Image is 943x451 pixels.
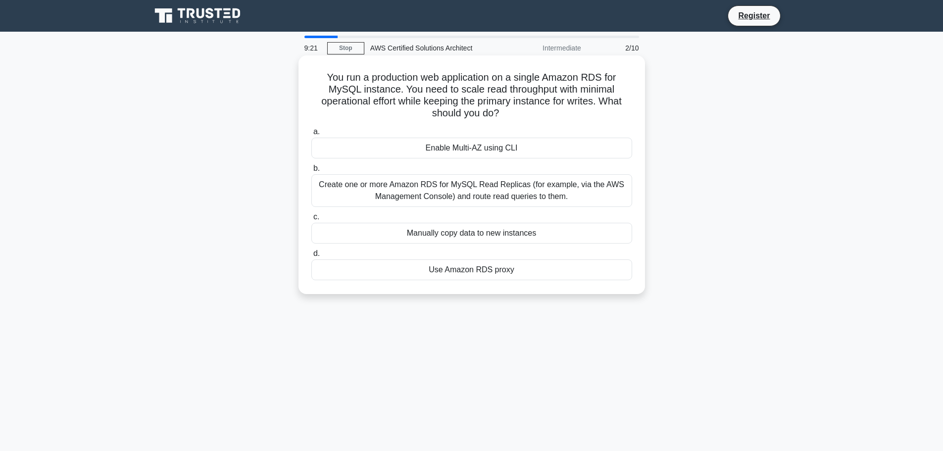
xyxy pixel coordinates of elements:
div: Manually copy data to new instances [311,223,632,244]
div: Create one or more Amazon RDS for MySQL Read Replicas (for example, via the AWS Management Consol... [311,174,632,207]
div: Intermediate [500,38,587,58]
div: AWS Certified Solutions Architect [364,38,500,58]
div: Use Amazon RDS proxy [311,259,632,280]
div: 2/10 [587,38,645,58]
a: Register [732,9,776,22]
a: Stop [327,42,364,54]
span: d. [313,249,320,257]
div: Enable Multi-AZ using CLI [311,138,632,158]
h5: You run a production web application on a single Amazon RDS for MySQL instance. You need to scale... [310,71,633,120]
span: c. [313,212,319,221]
span: a. [313,127,320,136]
span: b. [313,164,320,172]
div: 9:21 [298,38,327,58]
